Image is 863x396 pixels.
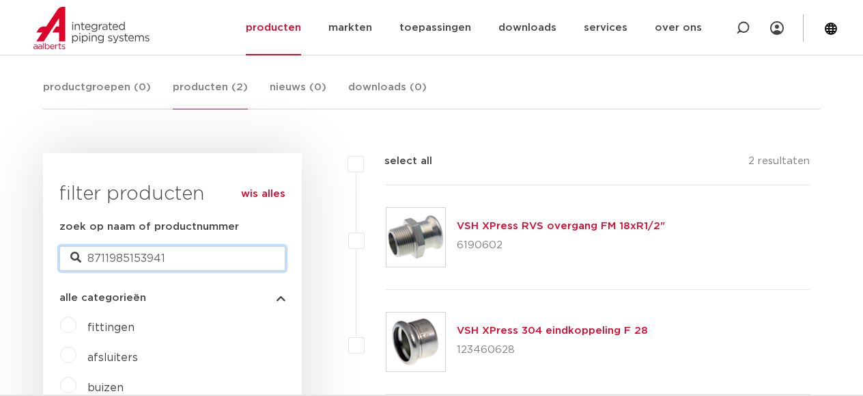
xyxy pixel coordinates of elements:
a: wis alles [241,186,285,202]
a: VSH XPress 304 eindkoppeling F 28 [457,326,648,336]
a: VSH XPress RVS overgang FM 18xR1/2" [457,221,665,231]
p: 123460628 [457,339,648,361]
a: nieuws (0) [270,79,326,109]
p: 6190602 [457,235,665,256]
label: select all [364,153,432,170]
img: Thumbnail for VSH XPress 304 eindkoppeling F 28 [386,313,445,371]
a: productgroepen (0) [43,79,151,109]
a: buizen [87,382,124,393]
p: 2 resultaten [748,153,810,174]
label: zoek op naam of productnummer [59,219,239,235]
a: fittingen [87,322,135,333]
h3: filter producten [59,181,285,208]
a: downloads (0) [348,79,427,109]
button: alle categorieën [59,293,285,303]
input: zoeken [59,246,285,271]
a: producten (2) [173,79,248,109]
img: Thumbnail for VSH XPress RVS overgang FM 18xR1/2" [386,208,445,267]
a: afsluiters [87,352,138,363]
span: alle categorieën [59,293,146,303]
